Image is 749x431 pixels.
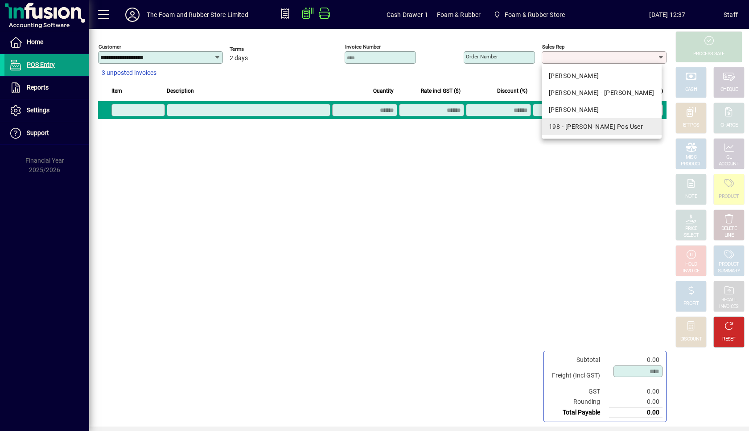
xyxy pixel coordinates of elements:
[724,232,733,239] div: LINE
[27,61,55,68] span: POS Entry
[27,129,49,136] span: Support
[683,268,699,275] div: INVOICE
[721,297,737,304] div: RECALL
[686,154,696,161] div: MISC
[680,336,702,343] div: DISCOUNT
[547,355,609,365] td: Subtotal
[683,232,699,239] div: SELECT
[27,38,43,45] span: Home
[685,261,697,268] div: HOLD
[724,8,738,22] div: Staff
[609,407,663,418] td: 0.00
[720,86,737,93] div: CHEQUE
[681,161,701,168] div: PRODUCT
[111,86,122,96] span: Item
[387,8,428,22] span: Cash Drawer 1
[549,88,654,98] div: [PERSON_NAME] - [PERSON_NAME]
[4,99,89,122] a: Settings
[726,154,732,161] div: GL
[437,8,481,22] span: Foam & Rubber
[147,8,248,22] div: The Foam and Rubber Store Limited
[345,44,381,50] mat-label: Invoice number
[167,86,194,96] span: Description
[230,46,283,52] span: Terms
[373,86,394,96] span: Quantity
[490,7,568,23] span: Foam & Rubber Store
[718,268,740,275] div: SUMMARY
[547,386,609,397] td: GST
[497,86,527,96] span: Discount (%)
[685,226,697,232] div: PRICE
[466,53,498,60] mat-label: Order number
[505,8,565,22] span: Foam & Rubber Store
[719,161,739,168] div: ACCOUNT
[542,84,662,101] mat-option: EMMA - Emma Ormsby
[542,118,662,135] mat-option: 198 - Shane Pos User
[27,84,49,91] span: Reports
[719,304,738,310] div: INVOICES
[542,101,662,118] mat-option: SHANE - Shane
[421,86,461,96] span: Rate incl GST ($)
[693,51,724,57] div: PROCESS SALE
[609,355,663,365] td: 0.00
[102,68,156,78] span: 3 unposted invoices
[721,226,737,232] div: DELETE
[230,55,248,62] span: 2 days
[720,122,738,129] div: CHARGE
[611,8,724,22] span: [DATE] 12:37
[4,122,89,144] a: Support
[609,397,663,407] td: 0.00
[609,386,663,397] td: 0.00
[27,107,49,114] span: Settings
[549,71,654,81] div: [PERSON_NAME]
[118,7,147,23] button: Profile
[547,407,609,418] td: Total Payable
[4,31,89,53] a: Home
[547,397,609,407] td: Rounding
[549,105,654,115] div: [PERSON_NAME]
[98,65,160,81] button: 3 unposted invoices
[719,261,739,268] div: PRODUCT
[4,77,89,99] a: Reports
[685,86,697,93] div: CASH
[547,365,609,386] td: Freight (Incl GST)
[683,300,699,307] div: PROFIT
[719,193,739,200] div: PRODUCT
[549,122,654,131] div: 198 - [PERSON_NAME] Pos User
[99,44,121,50] mat-label: Customer
[685,193,697,200] div: NOTE
[542,44,564,50] mat-label: Sales rep
[722,336,736,343] div: RESET
[542,67,662,84] mat-option: DAVE - Dave
[683,122,700,129] div: EFTPOS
